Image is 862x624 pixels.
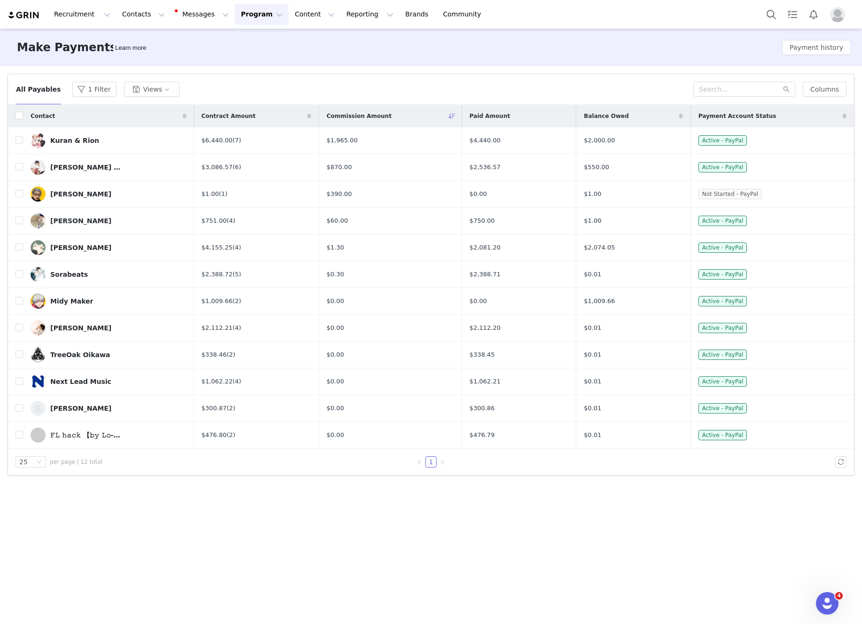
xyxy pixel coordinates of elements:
[202,136,311,145] div: $6,440.00
[425,456,437,468] li: 1
[327,163,454,172] div: $870.00
[584,404,601,413] span: $0.01
[584,163,609,172] span: $550.00
[19,457,28,467] div: 25
[72,82,117,97] button: 1 Filter
[124,82,179,97] button: Views
[835,592,843,600] span: 4
[50,244,111,251] div: [PERSON_NAME]
[584,323,601,333] span: $0.01
[233,378,241,385] a: (4)
[584,112,628,120] span: Balance Owed
[50,324,111,332] div: [PERSON_NAME]
[31,240,46,255] img: 7f05c1fa-64dc-4551-977e-3d9088c7ca7b.jpg
[470,323,568,333] div: $2,112.20
[327,404,454,413] div: $0.00
[31,187,46,202] img: 0b491db6-916d-4a50-b80d-b9ee522b80e9.jpg
[438,4,491,25] a: Community
[50,217,111,225] div: [PERSON_NAME]
[202,163,311,172] div: $3,086.57
[698,296,747,306] span: Active - PayPal
[327,323,454,333] div: $0.00
[584,350,601,359] span: $0.01
[414,456,425,468] li: Previous Page
[761,4,782,25] button: Search
[470,136,568,145] div: $4,440.00
[50,271,88,278] div: Sorabeats
[233,271,241,278] a: (5)
[202,216,311,226] div: $751.00
[698,350,747,360] span: Active - PayPal
[327,350,454,359] div: $0.00
[202,350,311,359] div: $338.46
[782,4,803,25] a: Tasks
[117,4,171,25] button: Contacts
[289,4,340,25] button: Content
[31,428,187,443] a: 𝙵𝙻 𝚑𝚊𝚌𝚔 【𝚋𝚢 𝙻𝚘-𝙵𝚒-𝙻𝚒𝚏𝚎】
[470,404,568,413] div: $300.86
[698,376,747,387] span: Active - PayPal
[31,374,187,389] a: Next Lead Music
[202,404,311,413] div: $300.87
[327,216,454,226] div: $60.00
[171,4,235,25] button: Messages
[698,269,747,280] span: Active - PayPal
[698,112,776,120] span: Payment Account Status
[31,347,46,362] img: 7f361109-2936-4498-a8e6-023df6127fe0.jpg
[36,459,42,466] i: icon: down
[50,431,121,439] div: 𝙵𝙻 𝚑𝚊𝚌𝚔 【𝚋𝚢 𝙻𝚘-𝙵𝚒-𝙻𝚒𝚏𝚎】
[31,347,187,362] a: TreeOak Oikawa
[470,112,510,120] span: Paid Amount
[31,133,187,148] a: Kuran & Rion
[50,458,102,466] span: per page | 12 total
[584,189,601,199] span: $1.00
[31,320,46,335] img: 778ef594-75fc-4e00-979b-25bea946024a.jpg
[31,112,55,120] span: Contact
[584,430,601,440] span: $0.01
[327,136,454,145] div: $1,965.00
[202,112,256,120] span: Contract Amount
[470,270,568,279] div: $2,388.71
[227,405,235,412] a: (2)
[803,82,846,97] button: Columns
[31,133,46,148] img: 82cad1d3-c65a-4320-9ca1-a184e1e95577.jpg
[698,430,747,440] span: Active - PayPal
[16,82,61,97] button: All Payables
[584,296,615,306] span: $1,009.66
[470,216,568,226] div: $750.00
[698,216,747,226] span: Active - PayPal
[417,460,423,465] i: icon: left
[783,86,790,93] i: icon: search
[31,374,46,389] img: 8487b401-c1f3-4d95-8647-0199b6802f55.jpg
[50,164,121,171] div: [PERSON_NAME] (Kckn)
[803,4,824,25] button: Notifications
[233,244,241,251] a: (4)
[341,4,399,25] button: Reporting
[693,82,795,97] input: Search...
[830,7,845,22] img: placeholder-profile.jpg
[470,350,568,359] div: $338.45
[698,242,747,253] span: Active - PayPal
[31,294,187,309] a: Midy Maker
[327,430,454,440] div: $0.00
[426,457,436,467] a: 1
[470,430,568,440] div: $476.79
[113,43,148,53] div: Tooltip anchor
[31,213,187,228] a: [PERSON_NAME]
[816,592,838,615] iframe: Intercom live chat
[227,351,235,358] a: (2)
[31,213,46,228] img: b51be3bb-cdc0-473c-b786-6cc8cee0ceab.jpg
[698,135,747,146] span: Active - PayPal
[50,137,99,144] div: Kuran & Rion
[31,294,46,309] img: 107869ed-4a22-4d16-9199-7f25884c823d.jpg
[31,401,46,416] img: bc11042a-e625-4f91-98a6-adf185365081--s.jpg
[8,11,40,20] img: grin logo
[470,189,568,199] div: $0.00
[327,112,392,120] span: Commission Amount
[584,243,615,252] span: $2,074.05
[400,4,437,25] a: Brands
[227,431,235,438] a: (2)
[202,377,311,386] div: $1,062.22
[584,377,601,386] span: $0.01
[202,270,311,279] div: $2,388.72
